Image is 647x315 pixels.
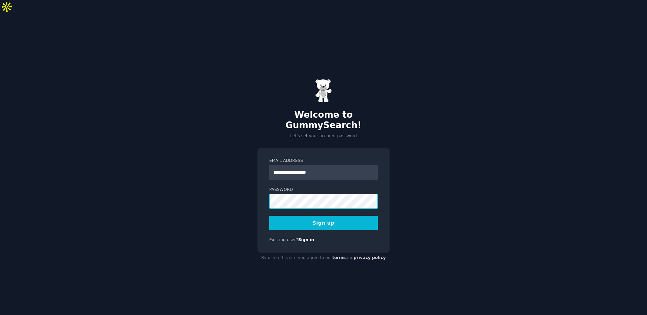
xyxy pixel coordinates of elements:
[298,237,314,242] a: Sign in
[332,255,346,260] a: terms
[269,187,378,193] label: Password
[269,216,378,230] button: Sign up
[257,133,390,139] p: Let's set your account password
[353,255,386,260] a: privacy policy
[315,79,332,103] img: Gummy Bear
[257,253,390,263] div: By using this site you agree to our and
[269,158,378,164] label: Email Address
[269,237,298,242] span: Existing user?
[257,110,390,131] h2: Welcome to GummySearch!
